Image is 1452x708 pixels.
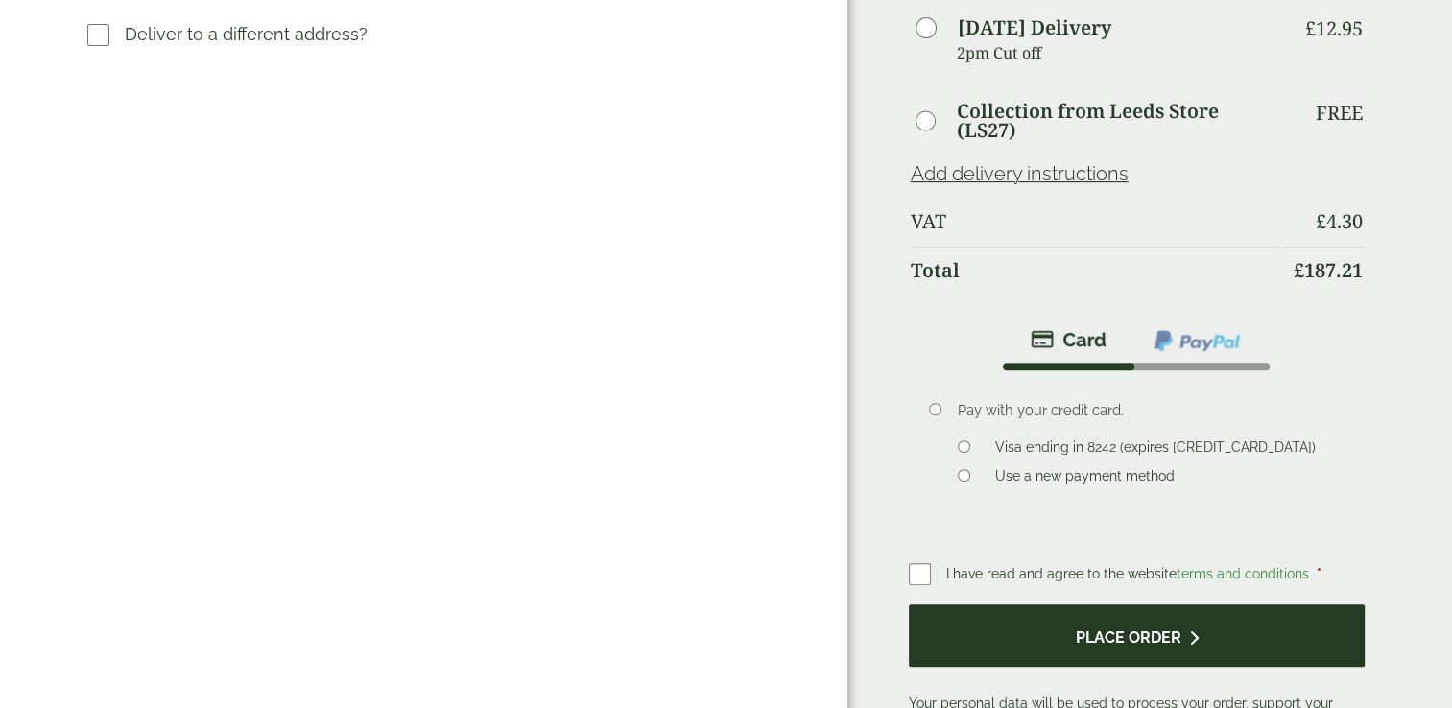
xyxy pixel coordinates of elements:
p: 2pm Cut off [957,38,1281,67]
bdi: 12.95 [1305,15,1363,41]
img: ppcp-gateway.png [1153,328,1242,353]
img: stripe.png [1031,328,1107,351]
bdi: 4.30 [1316,208,1363,234]
th: VAT [911,199,1281,245]
label: [DATE] Delivery [958,18,1111,37]
p: Pay with your credit card. [958,400,1335,421]
span: £ [1316,208,1326,234]
p: Free [1316,102,1363,125]
span: £ [1305,15,1316,41]
abbr: required [1317,566,1321,581]
button: Place order [909,604,1366,667]
p: Deliver to a different address? [125,21,368,47]
bdi: 187.21 [1294,257,1363,283]
a: Add delivery instructions [911,162,1129,185]
label: Use a new payment method [988,468,1182,489]
span: I have read and agree to the website [946,566,1313,581]
label: Collection from Leeds Store (LS27) [957,102,1280,140]
label: Visa ending in 8242 (expires [CREDIT_CARD_DATA]) [988,439,1323,460]
a: terms and conditions [1177,566,1309,581]
th: Total [911,247,1281,294]
span: £ [1294,257,1304,283]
